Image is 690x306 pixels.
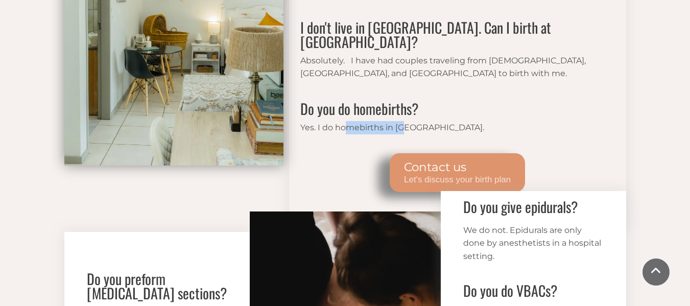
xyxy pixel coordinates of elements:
[300,121,615,134] p: Yes. I do homebirths in [GEOGRAPHIC_DATA].
[463,224,604,263] p: We do not. Epidurals are only done by anesthetists in a hospital setting.
[463,200,604,214] h3: Do you give epidurals?
[390,153,525,192] a: Contact us Let's discuss your birth plan
[643,258,670,286] a: Scroll To Top
[404,174,511,184] span: Let's discuss your birth plan
[300,102,615,116] h3: Do you do homebirths?
[300,20,615,49] h3: I don't live in [GEOGRAPHIC_DATA]. Can I birth at [GEOGRAPHIC_DATA]?
[404,160,511,175] span: Contact us
[300,54,615,80] p: Absolutely. I have had couples traveling from [DEMOGRAPHIC_DATA], [GEOGRAPHIC_DATA], and [GEOGRAP...
[463,284,604,298] h3: Do you do VBACs?
[87,272,227,300] h3: Do you preform [MEDICAL_DATA] sections?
